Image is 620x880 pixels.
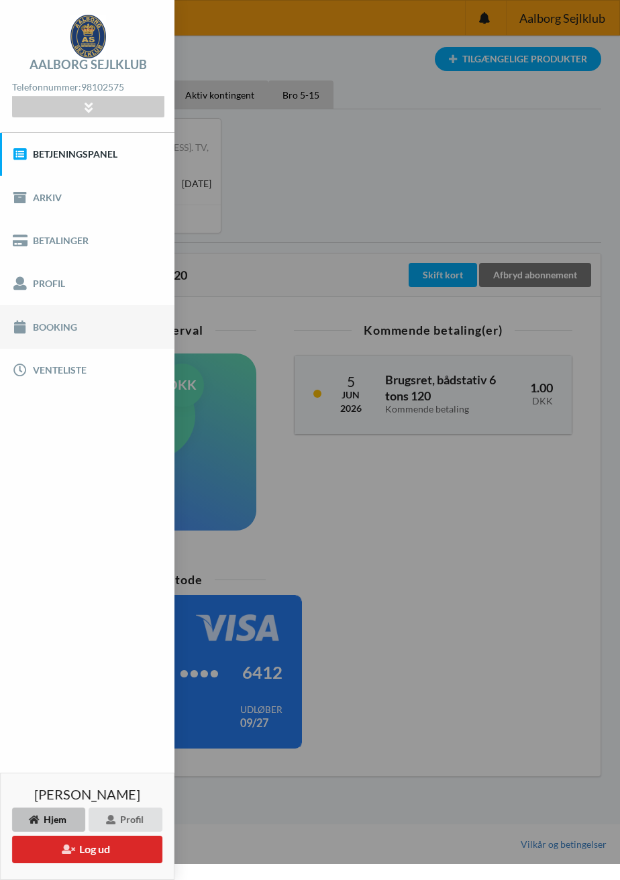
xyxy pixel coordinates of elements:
[12,78,164,97] div: Telefonnummer:
[81,81,124,93] strong: 98102575
[89,808,162,832] div: Profil
[34,787,140,801] span: [PERSON_NAME]
[70,15,106,58] img: logo
[12,808,85,832] div: Hjem
[12,836,162,863] button: Log ud
[30,58,147,70] div: Aalborg Sejlklub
